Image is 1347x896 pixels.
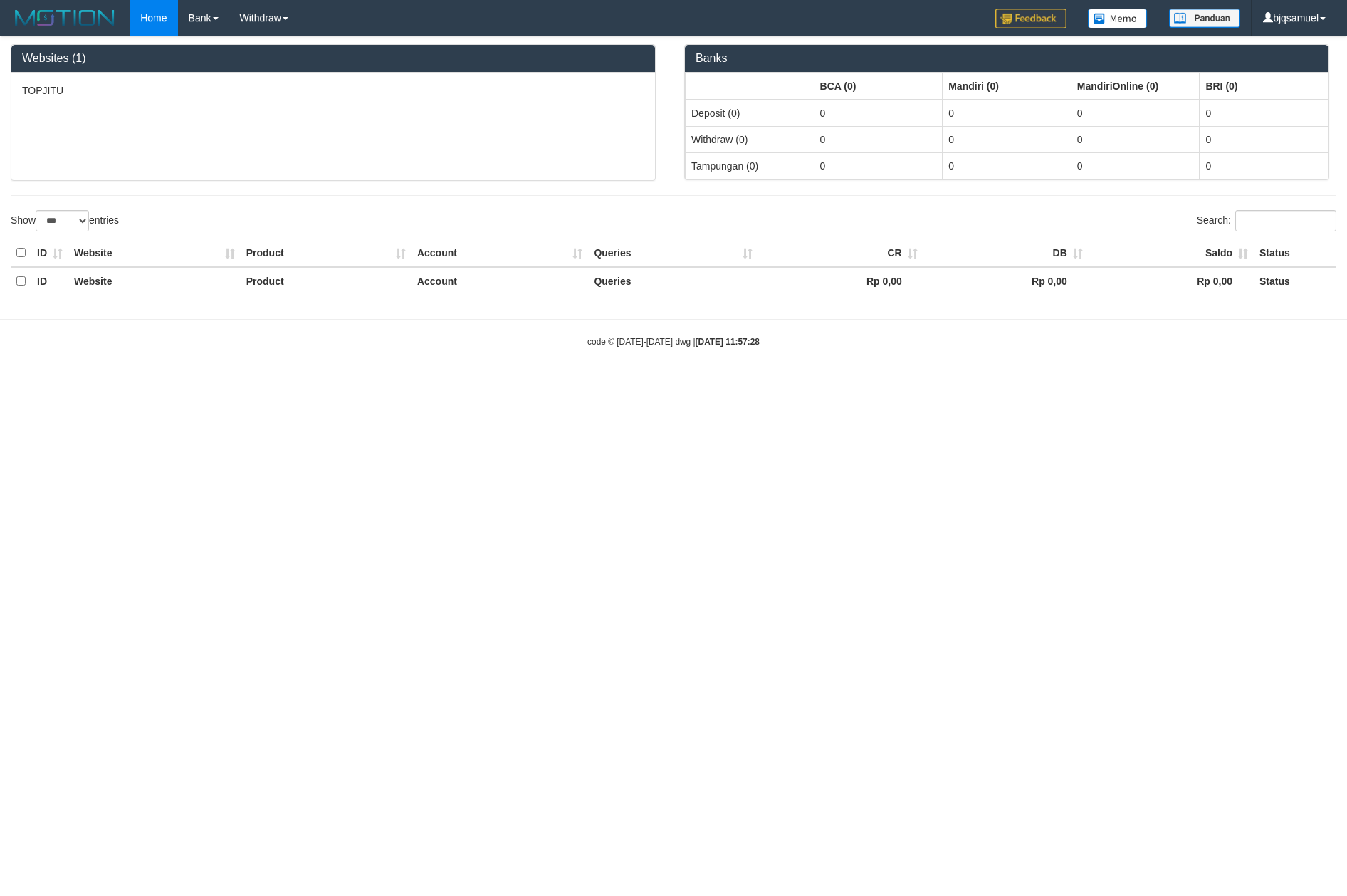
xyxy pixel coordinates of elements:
[1071,126,1200,152] td: 0
[943,126,1071,152] td: 0
[241,267,412,295] th: Product
[1169,9,1240,28] img: panduan.png
[68,267,241,295] th: Website
[31,239,68,267] th: ID
[758,267,923,295] th: Rp 0,00
[1200,73,1328,100] th: Group: activate to sort column ascending
[11,7,119,28] img: MOTION_logo.png
[923,267,1089,295] th: Rp 0,00
[11,210,119,231] label: Show entries
[943,100,1071,127] td: 0
[923,239,1089,267] th: DB
[1200,100,1328,127] td: 0
[1200,126,1328,152] td: 0
[814,152,943,179] td: 0
[1071,100,1200,127] td: 0
[588,267,758,295] th: Queries
[943,152,1071,179] td: 0
[1088,9,1148,28] img: Button%20Memo.svg
[588,239,758,267] th: Queries
[814,73,943,100] th: Group: activate to sort column ascending
[1089,267,1254,295] th: Rp 0,00
[814,126,943,152] td: 0
[686,126,814,152] td: Withdraw (0)
[686,100,814,127] td: Deposit (0)
[68,239,241,267] th: Website
[943,73,1071,100] th: Group: activate to sort column ascending
[1197,210,1336,231] label: Search:
[1254,267,1336,295] th: Status
[1071,152,1200,179] td: 0
[31,267,68,295] th: ID
[686,73,814,100] th: Group: activate to sort column ascending
[995,9,1066,28] img: Feedback.jpg
[758,239,923,267] th: CR
[696,52,1318,65] h3: Banks
[1071,73,1200,100] th: Group: activate to sort column ascending
[686,152,814,179] td: Tampungan (0)
[22,52,644,65] h3: Websites (1)
[412,239,588,267] th: Account
[1254,239,1336,267] th: Status
[814,100,943,127] td: 0
[412,267,588,295] th: Account
[587,337,760,347] small: code © [DATE]-[DATE] dwg |
[241,239,412,267] th: Product
[22,83,644,98] p: TOPJITU
[1235,210,1336,231] input: Search:
[1200,152,1328,179] td: 0
[36,210,89,231] select: Showentries
[1089,239,1254,267] th: Saldo
[696,337,760,347] strong: [DATE] 11:57:28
